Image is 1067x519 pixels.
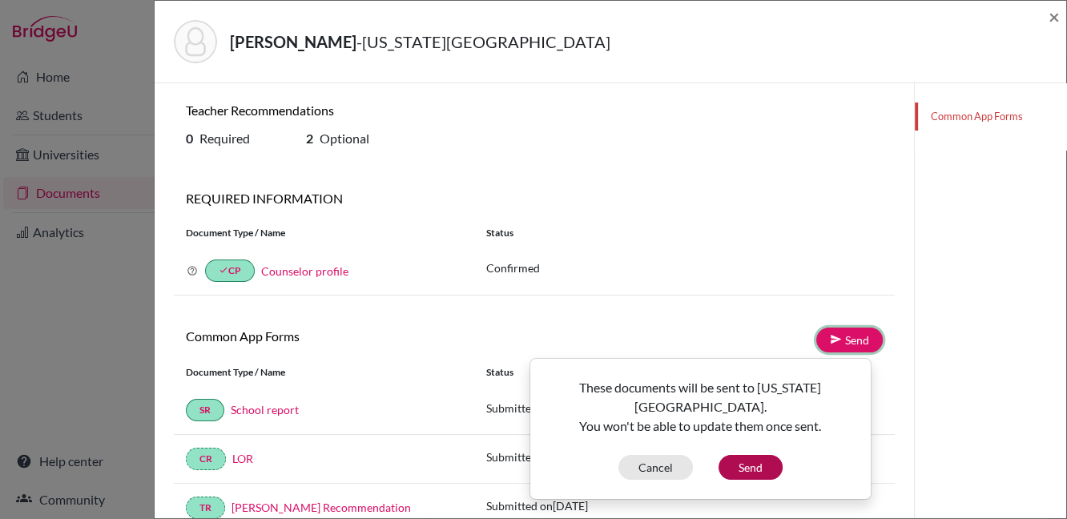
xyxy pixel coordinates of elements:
[474,226,895,240] div: Status
[320,131,369,146] span: Optional
[186,131,193,146] b: 0
[174,226,474,240] div: Document Type / Name
[186,103,522,118] h6: Teacher Recommendations
[1049,5,1060,28] span: ×
[356,32,610,51] span: - [US_STATE][GEOGRAPHIC_DATA]
[1049,7,1060,26] button: Close
[232,452,253,465] a: LOR
[232,501,411,514] a: [PERSON_NAME] Recommendation
[816,328,883,352] a: Send
[474,365,895,380] div: Status
[230,32,356,51] strong: [PERSON_NAME]
[219,265,228,275] i: done
[199,131,250,146] span: Required
[486,497,588,514] p: Submitted on
[553,499,588,513] span: [DATE]
[306,131,313,146] b: 2
[174,191,895,206] h6: REQUIRED INFORMATION
[174,365,474,380] div: Document Type / Name
[719,455,783,480] button: Send
[186,448,226,470] a: CR
[486,449,588,465] p: Submitted on
[486,400,588,416] p: Submitted on
[186,497,225,519] a: TR
[618,455,693,480] button: Cancel
[231,403,299,416] a: School report
[529,358,872,500] div: Send
[205,259,255,282] a: doneCP
[543,378,858,436] p: These documents will be sent to [US_STATE][GEOGRAPHIC_DATA]. You won't be able to update them onc...
[261,264,348,278] a: Counselor profile
[915,103,1066,131] a: Common App Forms
[186,399,224,421] a: SR
[486,259,883,276] p: Confirmed
[186,328,522,344] h6: Common App Forms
